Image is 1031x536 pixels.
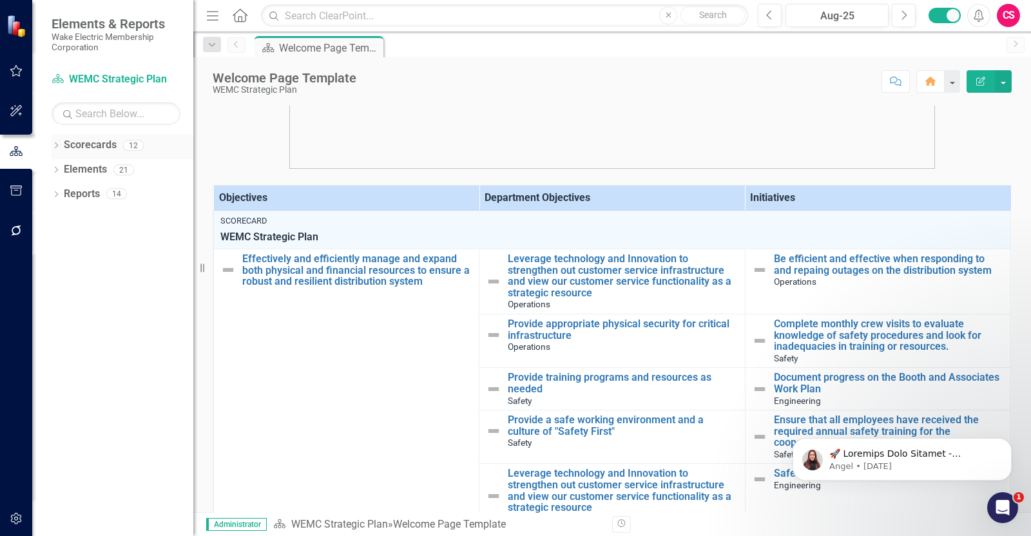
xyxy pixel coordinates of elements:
img: Not Defined [752,333,767,349]
button: CS [997,4,1020,27]
span: WEMC Strategic Plan [220,231,318,243]
td: Double-Click to Edit Right Click for Context Menu [745,464,1010,529]
img: Not Defined [486,274,501,289]
div: Welcome Page Template [279,40,380,56]
div: Aug-25 [790,8,884,24]
span: Operations [508,299,550,309]
span: Elements & Reports [52,16,180,32]
td: Double-Click to Edit Right Click for Context Menu [479,368,745,410]
td: Double-Click to Edit Right Click for Context Menu [745,368,1010,410]
a: Scorecards [64,138,117,153]
a: Document progress on the Booth and Associates Work Plan [774,372,1004,394]
a: Provide training programs and resources as needed [508,372,738,394]
div: 12 [123,140,144,151]
input: Search ClearPoint... [261,5,748,27]
div: Welcome Page Template [213,71,356,85]
img: Not Defined [752,472,767,487]
div: WEMC Strategic Plan [213,85,356,95]
img: Not Defined [486,381,501,397]
button: Aug-25 [785,4,889,27]
img: Not Defined [486,327,501,343]
td: Double-Click to Edit Right Click for Context Menu [479,314,745,367]
div: Scorecard [220,215,1004,227]
td: Double-Click to Edit Right Click for Context Menu [479,410,745,464]
td: Double-Click to Edit Right Click for Context Menu [745,314,1010,367]
div: 14 [106,189,127,200]
td: Double-Click to Edit Right Click for Context Menu [479,249,745,314]
div: 21 [113,164,134,175]
small: Wake Electric Membership Corporation [52,32,180,53]
span: Engineering [774,396,821,406]
a: Complete monthly crew visits to evaluate knowledge of safety procedures and look for inadequacies... [774,318,1004,352]
span: Operations [508,341,550,352]
span: 1 [1014,492,1024,503]
iframe: Intercom live chat [987,492,1018,523]
span: Safety [508,396,532,406]
a: Leverage technology and Innovation to strengthen out customer service infrastructure and view our... [508,468,738,513]
img: Not Defined [486,423,501,439]
a: Effectively and efficiently manage and expand both physical and financial resources to ensure a r... [242,253,472,287]
img: Not Defined [486,488,501,504]
td: Double-Click to Edit Right Click for Context Menu [745,249,1010,314]
span: Safety [508,437,532,448]
a: WEMC Strategic Plan [52,72,180,87]
a: Provide a safe working environment and a culture of "Safety First" [508,414,738,437]
a: Elements [64,162,107,177]
a: Provide appropriate physical security for critical infrastructure [508,318,738,341]
span: Administrator [206,518,267,531]
span: Safety [774,353,798,363]
img: Not Defined [752,381,767,397]
img: Not Defined [752,262,767,278]
td: Double-Click to Edit Right Click for Context Menu [745,410,1010,464]
input: Search Below... [52,102,180,125]
img: Not Defined [220,262,236,278]
a: WEMC Strategic Plan [291,518,388,530]
img: Not Defined [752,429,767,445]
span: Search [699,10,727,20]
div: » [273,517,602,532]
iframe: Intercom notifications message [773,411,1031,501]
span: Operations [774,276,816,287]
a: Reports [64,187,100,202]
td: Double-Click to Edit Right Click for Context Menu [479,464,745,529]
button: Search [680,6,745,24]
img: ClearPoint Strategy [6,15,29,37]
a: Be efficient and effective when responding to and repaing outages on the distribution system [774,253,1004,276]
div: Welcome Page Template [393,518,506,530]
a: Leverage technology and Innovation to strengthen out customer service infrastructure and view our... [508,253,738,298]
